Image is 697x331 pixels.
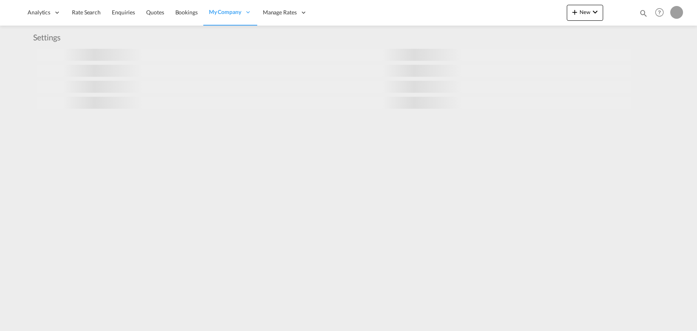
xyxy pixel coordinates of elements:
md-icon: icon-chevron-down [590,7,600,17]
button: icon-plus 400-fgNewicon-chevron-down [567,5,603,21]
span: New [570,9,600,15]
span: Rate Search [72,9,101,16]
span: Manage Rates [263,8,297,16]
div: Settings [33,32,65,43]
span: Help [653,6,666,19]
div: icon-magnify [639,9,648,21]
span: Analytics [28,8,50,16]
span: Quotes [146,9,164,16]
md-icon: icon-plus 400-fg [570,7,580,17]
span: Bookings [175,9,198,16]
md-icon: icon-magnify [639,9,648,18]
span: Enquiries [112,9,135,16]
span: My Company [209,8,241,16]
div: Help [653,6,670,20]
